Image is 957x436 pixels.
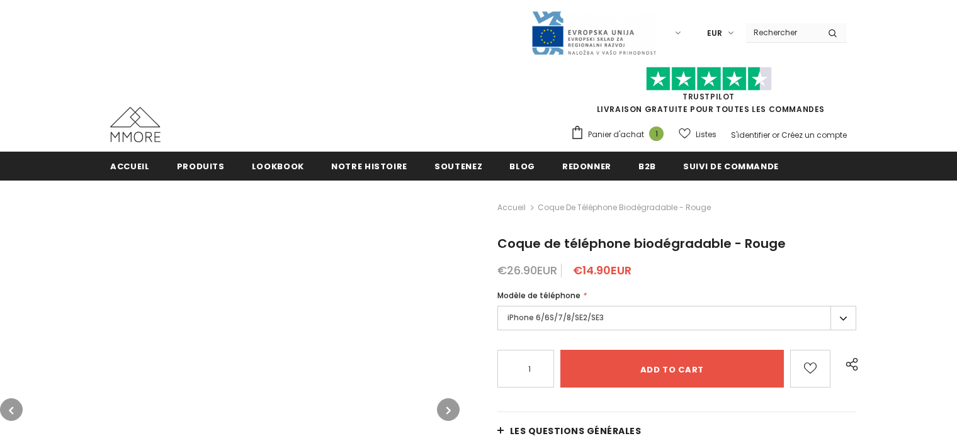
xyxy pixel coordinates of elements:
[562,152,611,180] a: Redonner
[649,126,664,141] span: 1
[570,72,847,115] span: LIVRAISON GRATUITE POUR TOUTES LES COMMANDES
[434,152,482,180] a: soutenez
[177,160,225,172] span: Produits
[679,123,716,145] a: Listes
[573,262,631,278] span: €14.90EUR
[772,130,779,140] span: or
[682,91,735,102] a: TrustPilot
[638,152,656,180] a: B2B
[683,152,779,180] a: Suivi de commande
[531,10,657,56] img: Javni Razpis
[434,160,482,172] span: soutenez
[696,128,716,141] span: Listes
[588,128,644,141] span: Panier d'achat
[731,130,770,140] a: S'identifier
[638,160,656,172] span: B2B
[252,160,304,172] span: Lookbook
[497,262,557,278] span: €26.90EUR
[562,160,611,172] span: Redonner
[331,160,407,172] span: Notre histoire
[497,200,526,215] a: Accueil
[110,160,150,172] span: Accueil
[497,235,786,252] span: Coque de téléphone biodégradable - Rouge
[538,200,711,215] span: Coque de téléphone biodégradable - Rouge
[531,27,657,38] a: Javni Razpis
[683,160,779,172] span: Suivi de commande
[509,152,535,180] a: Blog
[560,350,784,388] input: Add to cart
[746,23,818,42] input: Search Site
[252,152,304,180] a: Lookbook
[177,152,225,180] a: Produits
[331,152,407,180] a: Notre histoire
[707,27,722,40] span: EUR
[781,130,847,140] a: Créez un compte
[497,306,856,330] label: iPhone 6/6S/7/8/SE2/SE3
[570,125,670,144] a: Panier d'achat 1
[497,290,580,301] span: Modèle de téléphone
[509,160,535,172] span: Blog
[110,152,150,180] a: Accueil
[646,67,772,91] img: Faites confiance aux étoiles pilotes
[110,107,161,142] img: Cas MMORE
